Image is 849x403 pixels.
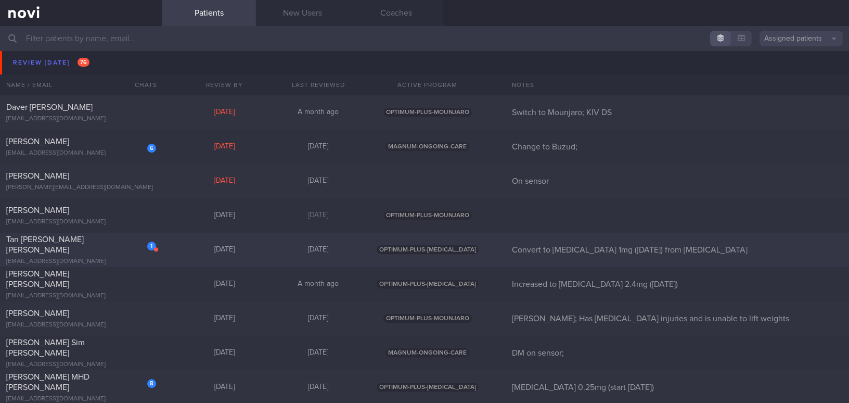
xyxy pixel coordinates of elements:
[178,245,272,255] div: [DATE]
[6,172,69,180] span: [PERSON_NAME]
[147,379,156,388] div: 8
[272,383,365,392] div: [DATE]
[383,108,472,117] span: OPTIMUM-PLUS-MOUNJARO
[6,270,69,288] span: [PERSON_NAME] [PERSON_NAME]
[377,280,479,288] span: OPTIMUM-PLUS-[MEDICAL_DATA]
[377,245,479,254] span: OPTIMUM-PLUS-[MEDICAL_DATA]
[760,31,843,46] button: Assigned patients
[272,348,365,358] div: [DATE]
[6,395,156,403] div: [EMAIL_ADDRESS][DOMAIN_NAME]
[272,108,365,117] div: A month ago
[178,73,272,83] div: [DATE]
[272,314,365,323] div: [DATE]
[6,361,156,369] div: [EMAIL_ADDRESS][DOMAIN_NAME]
[178,177,272,186] div: [DATE]
[147,144,156,153] div: 6
[272,280,365,289] div: A month ago
[506,73,849,83] div: Digital support; On Sertraline ([MEDICAL_DATA]); appt [DATE]
[272,245,365,255] div: [DATE]
[383,314,472,323] span: OPTIMUM-PLUS-MOUNJARO
[6,309,69,318] span: [PERSON_NAME]
[506,348,849,358] div: DM on sensor;
[6,103,93,111] span: Daver [PERSON_NAME]
[6,321,156,329] div: [EMAIL_ADDRESS][DOMAIN_NAME]
[385,142,469,151] span: MAGNUM-ONGOING-CARE
[383,211,472,220] span: OPTIMUM-PLUS-MOUNJARO
[178,108,272,117] div: [DATE]
[6,258,156,266] div: [EMAIL_ADDRESS][DOMAIN_NAME]
[6,115,156,123] div: [EMAIL_ADDRESS][DOMAIN_NAME]
[385,348,469,357] span: MAGNUM-ONGOING-CARE
[6,373,89,392] span: [PERSON_NAME] MHD [PERSON_NAME]
[6,149,156,157] div: [EMAIL_ADDRESS][DOMAIN_NAME]
[178,348,272,358] div: [DATE]
[506,176,849,186] div: On sensor
[506,279,849,289] div: Increased to [MEDICAL_DATA] 2.4mg ([DATE])
[178,383,272,392] div: [DATE]
[272,142,365,152] div: [DATE]
[506,313,849,324] div: [PERSON_NAME]; Has [MEDICAL_DATA] injuries and is unable to lift weights
[6,64,94,82] span: [PERSON_NAME], [DEMOGRAPHIC_DATA]
[6,218,156,226] div: [EMAIL_ADDRESS][DOMAIN_NAME]
[178,211,272,220] div: [DATE]
[272,73,365,83] div: A month ago
[506,245,849,255] div: Convert to [MEDICAL_DATA] 1mg ([DATE]) from [MEDICAL_DATA]
[6,184,156,192] div: [PERSON_NAME][EMAIL_ADDRESS][DOMAIN_NAME]
[6,137,69,146] span: [PERSON_NAME]
[6,52,156,59] div: [EMAIL_ADDRESS][DOMAIN_NAME]
[506,142,849,152] div: Change to Buzud;
[506,107,849,118] div: Switch to Mounjaro; KIV DS
[272,177,365,186] div: [DATE]
[506,382,849,393] div: [MEDICAL_DATA] 0.25mg (start [DATE])
[6,235,84,254] span: Tan [PERSON_NAME] [PERSON_NAME]
[147,242,156,250] div: 1
[178,280,272,289] div: [DATE]
[178,142,272,152] div: [DATE]
[178,314,272,323] div: [DATE]
[272,211,365,220] div: [DATE]
[6,292,156,300] div: [EMAIL_ADDRESS][DOMAIN_NAME]
[377,383,479,392] span: OPTIMUM-PLUS-[MEDICAL_DATA]
[6,338,85,357] span: [PERSON_NAME] Sim [PERSON_NAME]
[6,206,69,215] span: [PERSON_NAME]
[6,86,156,94] div: [EMAIL_ADDRESS][DOMAIN_NAME]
